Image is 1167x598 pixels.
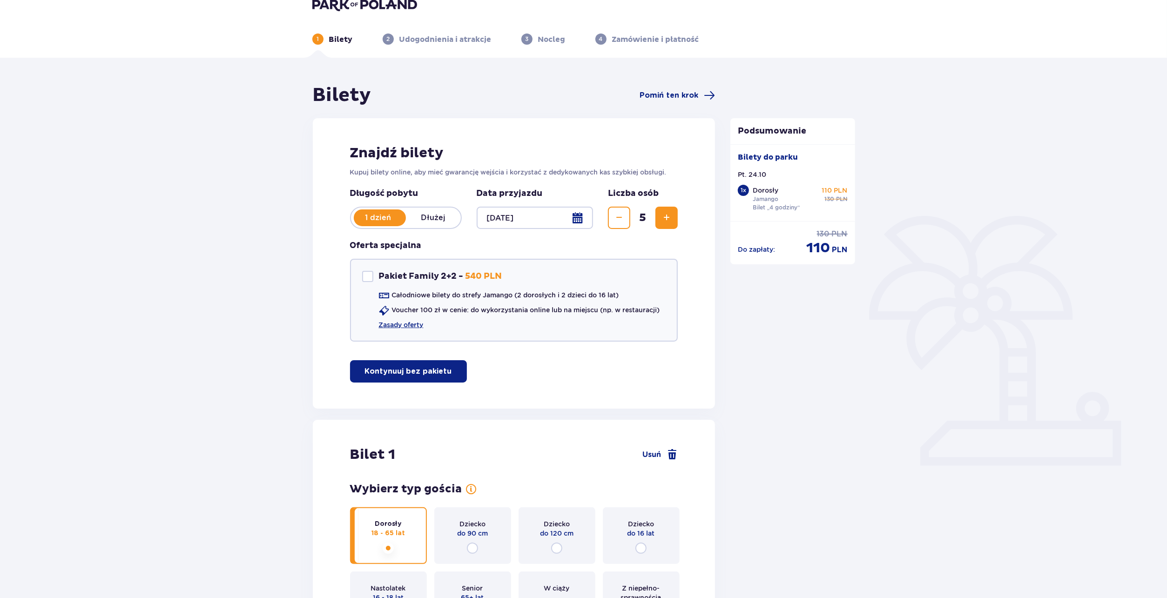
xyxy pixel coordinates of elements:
span: Dziecko [459,519,486,529]
span: 5 [632,211,654,225]
a: Zasady oferty [379,320,424,329]
button: Kontynuuj bez pakietu [350,360,467,383]
p: Dłużej [406,213,461,223]
div: 1Bilety [312,34,353,45]
div: 2Udogodnienia i atrakcje [383,34,492,45]
p: Nocleg [538,34,566,45]
h2: Znajdź bilety [350,144,678,162]
p: 1 dzień [351,213,406,223]
p: Liczba osób [608,188,659,199]
span: Dziecko [544,519,570,529]
span: 18 - 65 lat [371,529,405,538]
span: Usuń [642,450,661,460]
p: Jamango [753,195,778,203]
p: Kontynuuj bez pakietu [365,366,452,376]
p: Długość pobytu [350,188,462,199]
p: 3 [525,35,528,43]
p: Całodniowe bilety do strefy Jamango (2 dorosłych i 2 dzieci do 16 lat) [392,290,619,300]
p: Dorosły [753,186,778,195]
h3: Oferta specjalna [350,240,422,251]
span: do 120 cm [540,529,573,538]
h1: Bilety [313,84,371,107]
p: 4 [599,35,603,43]
p: Voucher 100 zł w cenie: do wykorzystania online lub na miejscu (np. w restauracji) [392,305,660,315]
span: do 90 cm [457,529,488,538]
span: Nastolatek [371,584,406,593]
span: W ciąży [544,584,570,593]
p: Pakiet Family 2+2 - [379,271,464,282]
p: 540 PLN [465,271,502,282]
h2: Bilet 1 [350,446,396,464]
span: 130 [817,229,830,239]
p: 110 PLN [822,186,848,195]
p: Udogodnienia i atrakcje [399,34,492,45]
span: PLN [836,195,848,203]
p: 2 [386,35,390,43]
p: Data przyjazdu [477,188,543,199]
p: 1 [317,35,319,43]
a: Pomiń ten krok [640,90,715,101]
p: Kupuj bilety online, aby mieć gwarancję wejścia i korzystać z dedykowanych kas szybkiej obsługi. [350,168,678,177]
p: Bilety [329,34,353,45]
span: do 16 lat [627,529,655,538]
p: Podsumowanie [730,126,855,137]
p: Zamówienie i płatność [612,34,699,45]
p: Bilety do parku [738,152,798,162]
h3: Wybierz typ gościa [350,482,462,496]
span: PLN [832,245,848,255]
div: 1 x [738,185,749,196]
a: Usuń [642,449,678,460]
button: Zmniejsz [608,207,630,229]
span: Dorosły [375,519,402,529]
span: Senior [462,584,483,593]
div: 4Zamówienie i płatność [595,34,699,45]
p: Bilet „4 godziny” [753,203,800,212]
button: Zwiększ [655,207,678,229]
p: Do zapłaty : [738,245,775,254]
span: Dziecko [628,519,654,529]
span: 130 [825,195,835,203]
span: 110 [807,239,830,257]
span: Pomiń ten krok [640,90,698,101]
p: Pt. 24.10 [738,170,766,179]
div: 3Nocleg [521,34,566,45]
span: PLN [832,229,848,239]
